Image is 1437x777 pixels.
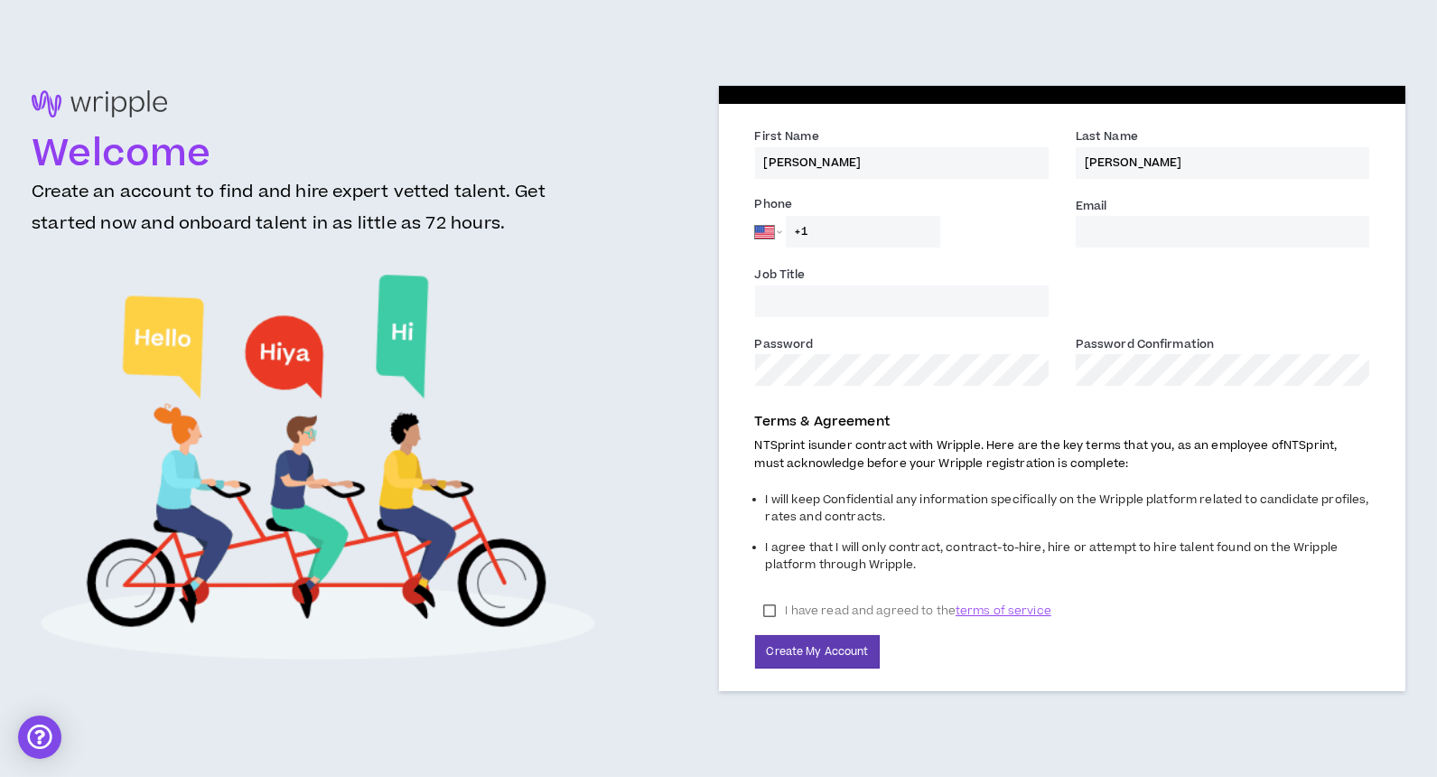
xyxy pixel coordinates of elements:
span: terms of service [956,602,1051,620]
label: Password [755,336,814,356]
li: I will keep Confidential any information specifically on the Wripple platform related to candidat... [766,487,1370,535]
li: I agree that I will only contract, contract-to-hire, hire or attempt to hire talent found on the ... [766,535,1370,583]
h1: Welcome [32,133,604,176]
label: Last Name [1076,128,1138,148]
label: Job Title [755,267,806,286]
label: Email [1076,198,1107,218]
p: NTSprint is under contract with Wripple. Here are the key terms that you, as an employee of NTSpr... [755,437,1370,472]
img: logo-brand.png [32,90,167,127]
div: Open Intercom Messenger [18,716,61,759]
p: Terms & Agreement [755,412,1370,432]
h3: Create an account to find and hire expert vetted talent. Get started now and onboard talent in as... [32,176,604,254]
label: Password Confirmation [1076,336,1215,356]
button: Create My Account [755,635,881,669]
label: First Name [755,128,819,148]
label: Phone [755,196,1049,216]
img: Welcome to Wripple [39,254,597,682]
label: I have read and agreed to the [755,597,1060,624]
